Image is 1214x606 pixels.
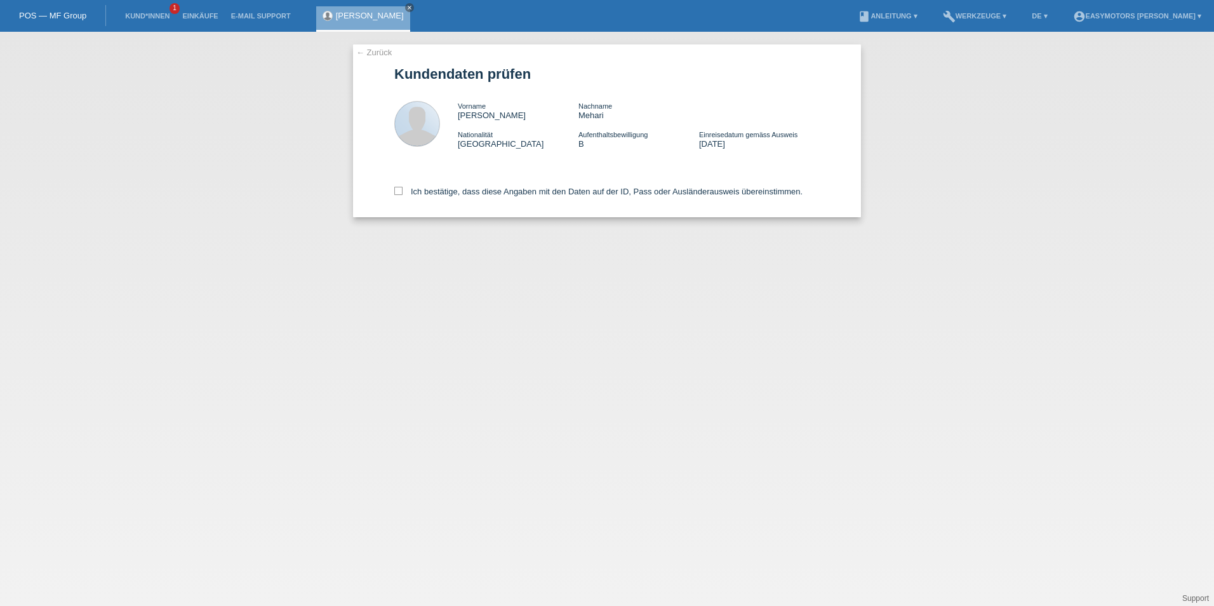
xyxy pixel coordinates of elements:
[851,12,923,20] a: bookAnleitung ▾
[458,101,578,120] div: [PERSON_NAME]
[225,12,297,20] a: E-Mail Support
[19,11,86,20] a: POS — MF Group
[1073,10,1086,23] i: account_circle
[943,10,956,23] i: build
[336,11,404,20] a: [PERSON_NAME]
[119,12,176,20] a: Kund*innen
[578,102,612,110] span: Nachname
[578,130,699,149] div: B
[578,101,699,120] div: Mehari
[394,187,803,196] label: Ich bestätige, dass diese Angaben mit den Daten auf der ID, Pass oder Ausländerausweis übereinsti...
[170,3,180,14] span: 1
[458,102,486,110] span: Vorname
[356,48,392,57] a: ← Zurück
[1182,594,1209,603] a: Support
[394,66,820,82] h1: Kundendaten prüfen
[699,131,797,138] span: Einreisedatum gemäss Ausweis
[578,131,648,138] span: Aufenthaltsbewilligung
[406,4,413,11] i: close
[858,10,870,23] i: book
[937,12,1013,20] a: buildWerkzeuge ▾
[699,130,820,149] div: [DATE]
[1025,12,1053,20] a: DE ▾
[1067,12,1208,20] a: account_circleEasymotors [PERSON_NAME] ▾
[176,12,224,20] a: Einkäufe
[405,3,414,12] a: close
[458,130,578,149] div: [GEOGRAPHIC_DATA]
[458,131,493,138] span: Nationalität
